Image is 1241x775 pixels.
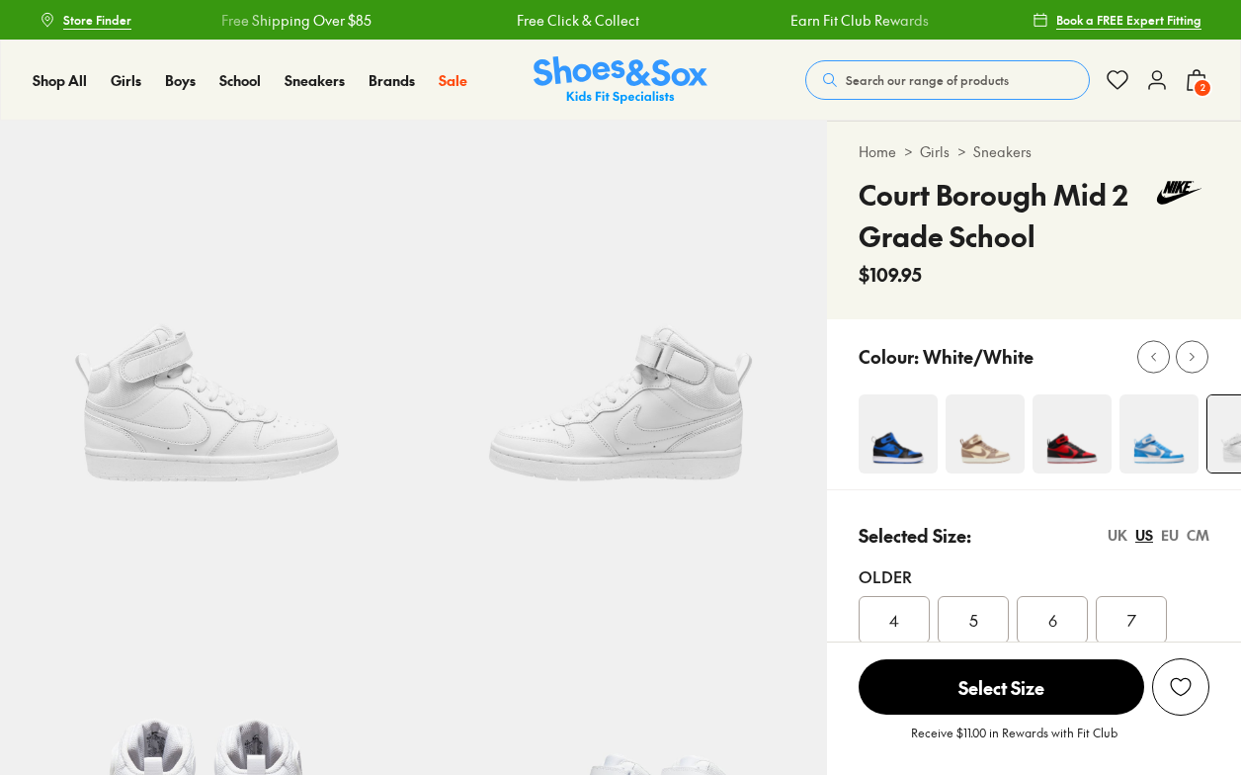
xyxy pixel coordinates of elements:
[1056,11,1201,29] span: Book a FREE Expert Fitting
[859,174,1148,257] h4: Court Borough Mid 2 Grade School
[1193,78,1212,98] span: 2
[859,343,919,370] p: Colour:
[285,70,345,91] a: Sneakers
[1152,658,1209,716] button: Add to Wishlist
[859,141,1209,162] div: > >
[285,70,345,90] span: Sneakers
[889,608,899,632] span: 4
[969,608,978,632] span: 5
[859,261,922,288] span: $109.95
[219,70,261,91] a: School
[414,121,828,535] img: 5-476275_1
[534,56,707,105] img: SNS_Logo_Responsive.svg
[369,70,415,90] span: Brands
[40,2,131,38] a: Store Finder
[1185,58,1208,102] button: 2
[1135,525,1153,546] div: US
[63,11,131,29] span: Store Finder
[1127,608,1136,632] span: 7
[439,70,467,91] a: Sale
[946,394,1025,474] img: 4-501904_1
[1033,2,1201,38] a: Book a FREE Expert Fitting
[165,70,196,90] span: Boys
[165,70,196,91] a: Boys
[439,70,467,90] span: Sale
[1048,608,1057,632] span: 6
[920,141,950,162] a: Girls
[859,658,1144,716] button: Select Size
[33,70,87,91] a: Shop All
[859,522,971,549] p: Selected Size:
[1033,394,1112,474] img: 4-501898_1
[369,70,415,91] a: Brands
[923,343,1034,370] p: White/White
[534,56,707,105] a: Shoes & Sox
[1187,525,1209,546] div: CM
[1119,394,1199,474] img: 4-527596_1
[1161,525,1179,546] div: EU
[33,70,87,90] span: Shop All
[1108,525,1127,546] div: UK
[1148,174,1209,212] img: Vendor logo
[973,141,1032,162] a: Sneakers
[111,70,141,90] span: Girls
[221,10,372,31] a: Free Shipping Over $85
[859,659,1144,715] span: Select Size
[846,71,1009,89] span: Search our range of products
[805,60,1090,100] button: Search our range of products
[219,70,261,90] span: School
[859,564,1209,588] div: Older
[790,10,929,31] a: Earn Fit Club Rewards
[911,724,1117,759] p: Receive $11.00 in Rewards with Fit Club
[517,10,639,31] a: Free Click & Collect
[859,394,938,474] img: 4-498035_1
[859,141,896,162] a: Home
[111,70,141,91] a: Girls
